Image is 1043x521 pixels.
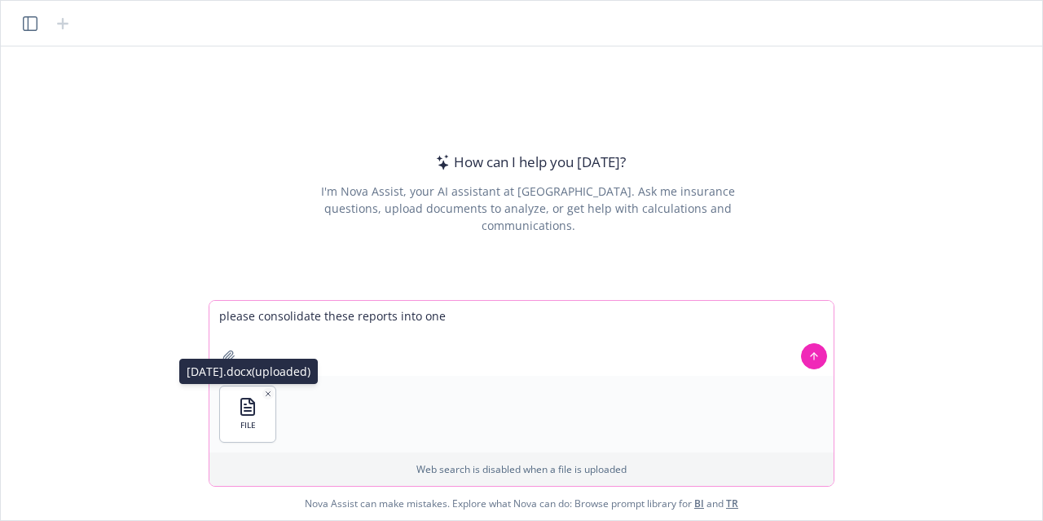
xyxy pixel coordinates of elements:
p: Web search is disabled when a file is uploaded [219,462,824,476]
div: How can I help you [DATE]? [431,152,626,173]
a: BI [694,497,704,510]
a: TR [726,497,738,510]
textarea: please consolidate these reports into one [209,301,834,376]
div: I'm Nova Assist, your AI assistant at [GEOGRAPHIC_DATA]. Ask me insurance questions, upload docum... [298,183,757,234]
span: Nova Assist can make mistakes. Explore what Nova can do: Browse prompt library for and [305,487,738,520]
button: FILE [220,386,275,442]
span: FILE [240,420,256,430]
